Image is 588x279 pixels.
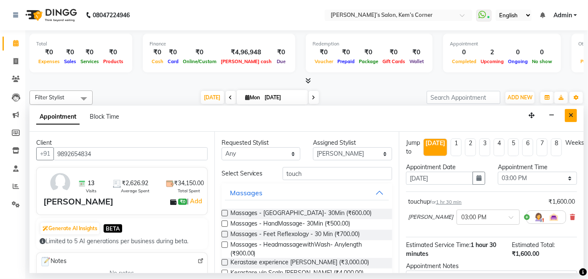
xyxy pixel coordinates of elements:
[36,40,126,48] div: Total
[219,48,274,57] div: ₹4,96,948
[88,179,94,188] span: 13
[36,109,80,125] span: Appointment
[425,139,445,148] div: [DATE]
[450,58,478,64] span: Completed
[225,185,389,200] button: Massages
[86,188,96,194] span: Visits
[150,48,166,57] div: ₹0
[219,58,274,64] span: [PERSON_NAME] cash
[406,241,470,249] span: Estimated Service Time:
[166,48,181,57] div: ₹0
[230,188,262,198] div: Massages
[174,179,204,188] span: ₹34,150.00
[430,199,462,205] small: for
[43,195,113,208] div: [PERSON_NAME]
[178,188,200,194] span: Total Spent
[48,171,72,195] img: avatar
[479,138,490,156] li: 3
[201,91,224,104] span: [DATE]
[313,40,426,48] div: Redemption
[357,58,380,64] span: Package
[537,138,548,156] li: 7
[522,138,533,156] li: 6
[101,58,126,64] span: Products
[150,40,289,48] div: Finance
[313,48,335,57] div: ₹0
[53,147,208,160] input: Search by Name/Mobile/Email/Code
[478,58,506,64] span: Upcoming
[62,48,78,57] div: ₹0
[189,196,203,206] a: Add
[494,138,505,156] li: 4
[551,138,562,156] li: 8
[553,11,572,20] span: Admin
[478,48,506,57] div: 2
[36,147,54,160] button: +91
[230,219,350,230] span: Massages - HandMassage- 30Min (₹500.00)
[335,58,357,64] span: Prepaid
[427,91,500,104] input: Search Appointment
[274,48,289,57] div: ₹0
[243,94,262,101] span: Mon
[40,223,99,234] button: Generate AI Insights
[548,197,575,206] div: ₹1,600.00
[262,91,305,104] input: 2025-09-01
[465,138,476,156] li: 2
[36,48,62,57] div: ₹0
[101,48,126,57] div: ₹0
[230,230,360,240] span: Massages - Feet Reflexology - 30 Min (₹700.00)
[436,199,462,205] span: 1 hr 30 min
[230,268,364,279] span: Kerastase vip Scalp [PERSON_NAME] (₹4,000.00)
[508,138,519,156] li: 5
[565,138,584,147] div: Weeks
[62,58,78,64] span: Sales
[283,167,392,180] input: Search by service name
[78,58,101,64] span: Services
[530,58,554,64] span: No show
[380,58,407,64] span: Gift Cards
[40,256,67,267] span: Notes
[451,138,462,156] li: 1
[313,58,335,64] span: Voucher
[181,58,219,64] span: Online/Custom
[512,250,539,258] span: ₹1,600.00
[534,212,544,222] img: Hairdresser.png
[335,48,357,57] div: ₹0
[178,199,187,205] span: ₹0
[90,113,119,120] span: Block Time
[40,237,204,246] div: Limited to 5 AI generations per business during beta.
[36,138,208,147] div: Client
[408,197,462,206] div: touchup
[121,188,150,194] span: Average Spent
[407,48,426,57] div: ₹0
[230,258,369,268] span: Kerastase experience [PERSON_NAME] (₹3,000.00)
[505,92,535,104] button: ADD NEW
[498,163,577,172] div: Appointment Time
[181,48,219,57] div: ₹0
[166,58,181,64] span: Card
[406,262,577,271] div: Appointment Notes
[230,209,372,219] span: Massages - [GEOGRAPHIC_DATA]- 30Min (₹600.00)
[407,58,426,64] span: Wallet
[380,48,407,57] div: ₹0
[506,58,530,64] span: Ongoing
[450,48,478,57] div: 0
[187,196,203,206] span: |
[450,40,554,48] div: Appointment
[150,58,166,64] span: Cash
[506,48,530,57] div: 0
[35,94,64,101] span: Filter Stylist
[21,3,79,27] img: logo
[230,240,386,258] span: Massages - HeadmassagewithWash- Anylength (₹900.00)
[222,138,301,147] div: Requested Stylist
[508,94,532,101] span: ADD NEW
[530,48,554,57] div: 0
[36,58,62,64] span: Expenses
[406,163,485,172] div: Appointment Date
[565,109,577,122] button: Close
[549,212,559,222] img: Interior.png
[408,213,453,221] span: [PERSON_NAME]
[122,179,148,188] span: ₹2,626.92
[406,138,420,156] div: Jump to
[78,48,101,57] div: ₹0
